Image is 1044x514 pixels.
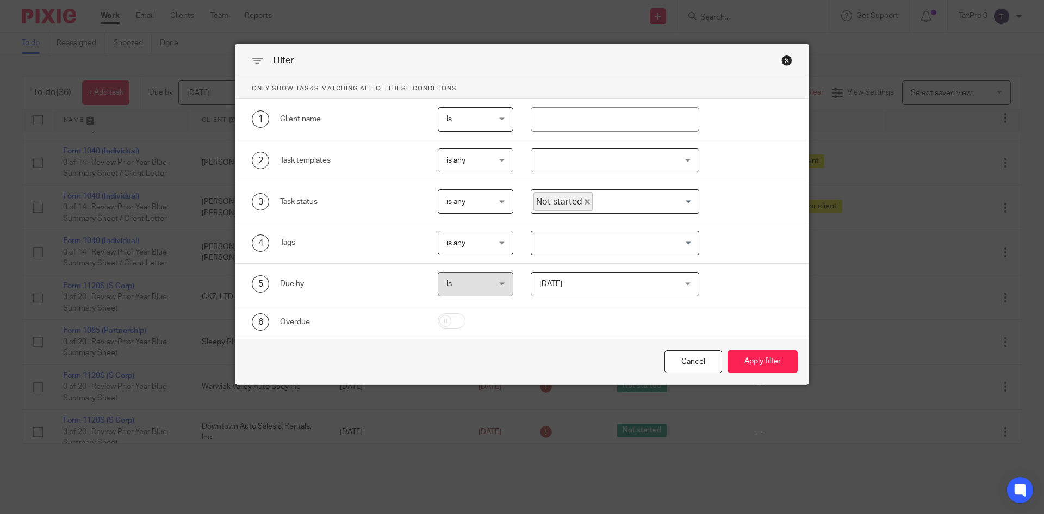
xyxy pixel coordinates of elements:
[280,317,421,327] div: Overdue
[781,55,792,66] div: Close this dialog window
[533,192,593,211] span: Not started
[539,280,562,288] span: [DATE]
[531,189,700,214] div: Search for option
[594,192,693,211] input: Search for option
[728,350,798,374] button: Apply filter
[280,237,421,248] div: Tags
[252,152,269,169] div: 2
[252,313,269,331] div: 6
[446,115,452,123] span: Is
[446,157,465,164] span: is any
[280,155,421,166] div: Task templates
[446,198,465,206] span: is any
[280,196,421,207] div: Task status
[273,56,294,65] span: Filter
[235,78,809,99] p: Only show tasks matching all of these conditions
[531,231,700,255] div: Search for option
[252,275,269,293] div: 5
[585,199,590,205] button: Deselect Not started
[252,234,269,252] div: 4
[446,280,452,288] span: Is
[252,110,269,128] div: 1
[532,233,693,252] input: Search for option
[280,278,421,289] div: Due by
[280,114,421,125] div: Client name
[664,350,722,374] div: Close this dialog window
[252,193,269,210] div: 3
[446,239,465,247] span: is any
